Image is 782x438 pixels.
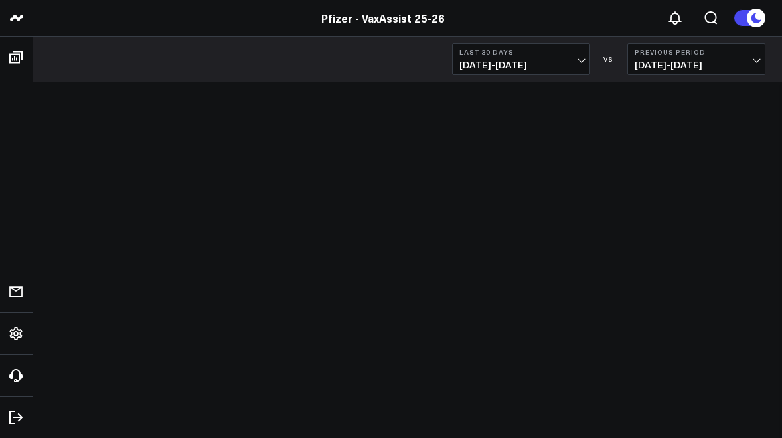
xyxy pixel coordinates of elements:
button: Previous Period[DATE]-[DATE] [627,43,765,75]
button: Last 30 Days[DATE]-[DATE] [452,43,590,75]
a: Pfizer - VaxAssist 25-26 [321,11,445,25]
span: [DATE] - [DATE] [635,60,758,70]
span: [DATE] - [DATE] [459,60,583,70]
b: Previous Period [635,48,758,56]
b: Last 30 Days [459,48,583,56]
div: VS [597,55,621,63]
